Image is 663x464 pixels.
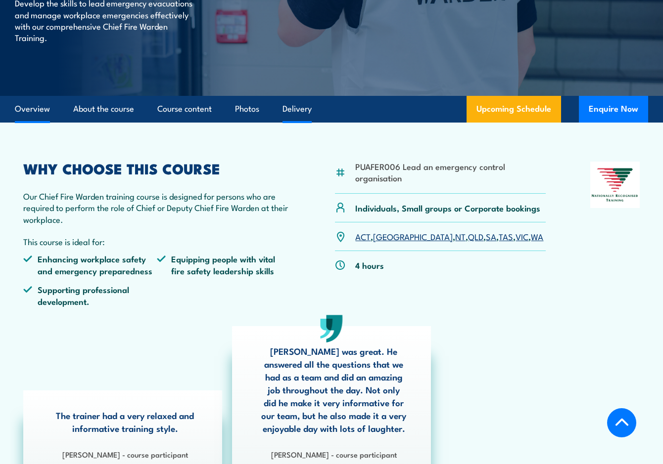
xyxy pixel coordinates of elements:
a: Overview [15,96,50,122]
a: QLD [468,230,483,242]
a: NT [455,230,466,242]
p: The trainer had a very relaxed and informative training style. [52,409,197,434]
p: 4 hours [355,259,384,271]
p: This course is ideal for: [23,236,290,247]
a: About the course [73,96,134,122]
li: PUAFER006 Lead an emergency control organisation [355,161,545,184]
a: SA [486,230,496,242]
a: Upcoming Schedule [467,96,561,123]
a: TAS [499,230,513,242]
a: Delivery [283,96,312,122]
img: Nationally Recognised Training logo. [590,162,640,208]
strong: [PERSON_NAME] - course participant [62,449,188,460]
li: Equipping people with vital fire safety leadership skills [157,253,290,276]
a: [GEOGRAPHIC_DATA] [373,230,453,242]
a: Photos [235,96,259,122]
p: [PERSON_NAME] was great. He answered all the questions that we had as a team and did an amazing j... [261,344,406,434]
h2: WHY CHOOSE THIS COURSE [23,162,290,174]
p: , , , , , , , [355,231,543,242]
a: WA [531,230,543,242]
p: Individuals, Small groups or Corporate bookings [355,202,540,213]
li: Enhancing workplace safety and emergency preparedness [23,253,157,276]
button: Enquire Now [579,96,648,123]
a: ACT [355,230,371,242]
a: Course content [157,96,212,122]
a: VIC [516,230,528,242]
strong: [PERSON_NAME] - course participant [271,449,397,460]
p: Our Chief Fire Warden training course is designed for persons who are required to perform the rol... [23,190,290,225]
li: Supporting professional development. [23,284,157,307]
